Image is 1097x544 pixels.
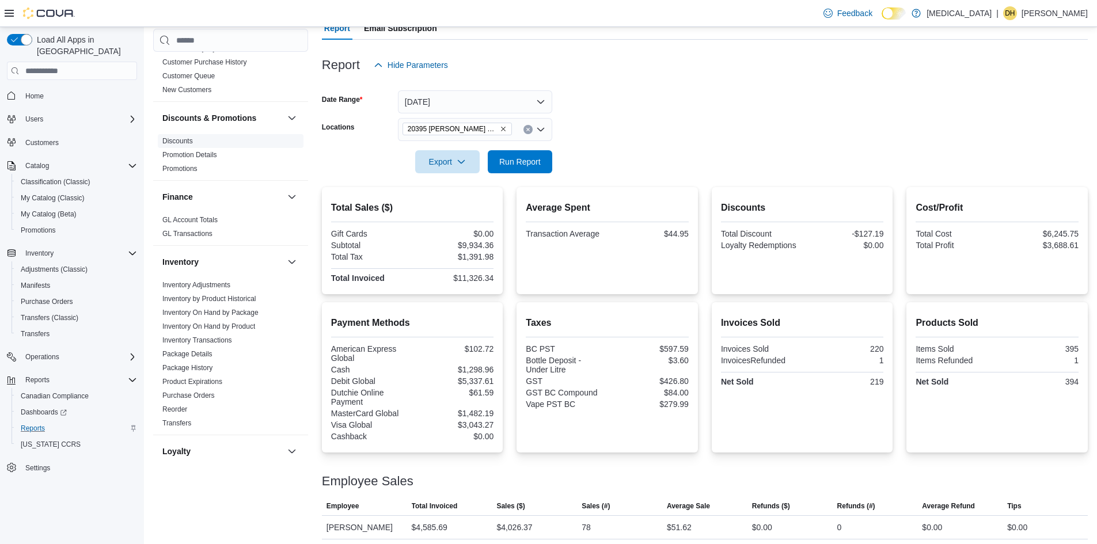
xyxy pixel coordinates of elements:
a: Promotions [16,223,60,237]
button: Users [21,112,48,126]
span: Classification (Classic) [16,175,137,189]
button: Classification (Classic) [12,174,142,190]
span: Transfers [162,419,191,428]
div: $279.99 [610,400,689,409]
span: Package History [162,363,212,372]
button: Users [2,111,142,127]
h3: Finance [162,191,193,203]
div: Bottle Deposit - Under Litre [526,356,605,374]
a: Customer Queue [162,72,215,80]
button: [US_STATE] CCRS [12,436,142,452]
div: $0.00 [415,229,494,238]
span: My Catalog (Beta) [21,210,77,219]
span: Reports [16,421,137,435]
h2: Payment Methods [331,316,494,330]
span: Inventory [25,249,54,258]
div: 78 [582,520,591,534]
span: Sales ($) [496,501,525,511]
div: Gift Cards [331,229,410,238]
button: Inventory [285,255,299,269]
span: Catalog [21,159,137,173]
a: Purchase Orders [16,295,78,309]
div: Total Discount [721,229,800,238]
div: $3,688.61 [1000,241,1079,250]
p: | [996,6,999,20]
span: Hide Parameters [388,59,448,71]
span: Dashboards [16,405,137,419]
span: New Customers [162,85,211,94]
div: $0.00 [922,520,942,534]
div: $3,043.27 [415,420,494,429]
div: 394 [1000,377,1079,386]
h2: Discounts [721,201,884,215]
span: My Catalog (Classic) [16,191,137,205]
span: Customers [21,135,137,150]
div: GST BC Compound [526,388,605,397]
button: Hide Parameters [369,54,453,77]
a: My Catalog (Classic) [16,191,89,205]
button: Reports [2,372,142,388]
strong: Net Sold [721,377,754,386]
span: Employee [327,501,359,511]
div: Items Sold [916,344,994,353]
div: MasterCard Global [331,409,410,418]
span: Report [324,17,350,40]
button: Open list of options [536,125,545,134]
span: Discounts [162,136,193,146]
h2: Average Spent [526,201,689,215]
a: Package Details [162,350,212,358]
div: Subtotal [331,241,410,250]
div: $5,337.61 [415,376,494,386]
button: My Catalog (Beta) [12,206,142,222]
span: Inventory Transactions [162,336,232,345]
span: Settings [21,461,137,475]
button: Catalog [21,159,54,173]
span: Run Report [499,156,541,168]
div: Inventory [153,278,308,435]
button: Inventory [2,245,142,261]
a: Inventory Adjustments [162,281,230,289]
span: Reports [21,424,45,433]
a: GL Account Totals [162,216,218,224]
button: Run Report [488,150,552,173]
button: Operations [21,350,64,364]
span: Manifests [16,279,137,292]
a: Transfers (Classic) [16,311,83,325]
div: $44.95 [610,229,689,238]
a: Classification (Classic) [16,175,95,189]
span: Home [25,92,44,101]
span: Transfers (Classic) [16,311,137,325]
span: Sales (#) [582,501,610,511]
span: Average Sale [667,501,710,511]
div: Customer [153,28,308,101]
h3: Inventory [162,256,199,268]
a: Adjustments (Classic) [16,263,92,276]
div: Danielle Hansen [1003,6,1017,20]
span: Refunds ($) [752,501,790,511]
span: Promotions [16,223,137,237]
span: 20395 Lougheed Hwy [403,123,512,135]
span: Inventory On Hand by Package [162,308,259,317]
button: Operations [2,349,142,365]
span: Adjustments (Classic) [21,265,88,274]
button: Promotions [12,222,142,238]
span: Transfers [16,327,137,341]
img: Cova [23,7,75,19]
button: Inventory [21,246,58,260]
h3: Discounts & Promotions [162,112,256,124]
span: Load All Apps in [GEOGRAPHIC_DATA] [32,34,137,57]
span: Reports [25,375,50,385]
div: $3.60 [610,356,689,365]
a: Package History [162,364,212,372]
span: Settings [25,463,50,473]
h2: Taxes [526,316,689,330]
label: Date Range [322,95,363,104]
span: 20395 [PERSON_NAME] Hwy [408,123,498,135]
span: GL Transactions [162,229,212,238]
div: Total Profit [916,241,994,250]
div: Cashback [331,432,410,441]
span: Operations [25,352,59,362]
a: Feedback [819,2,877,25]
button: Reports [12,420,142,436]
